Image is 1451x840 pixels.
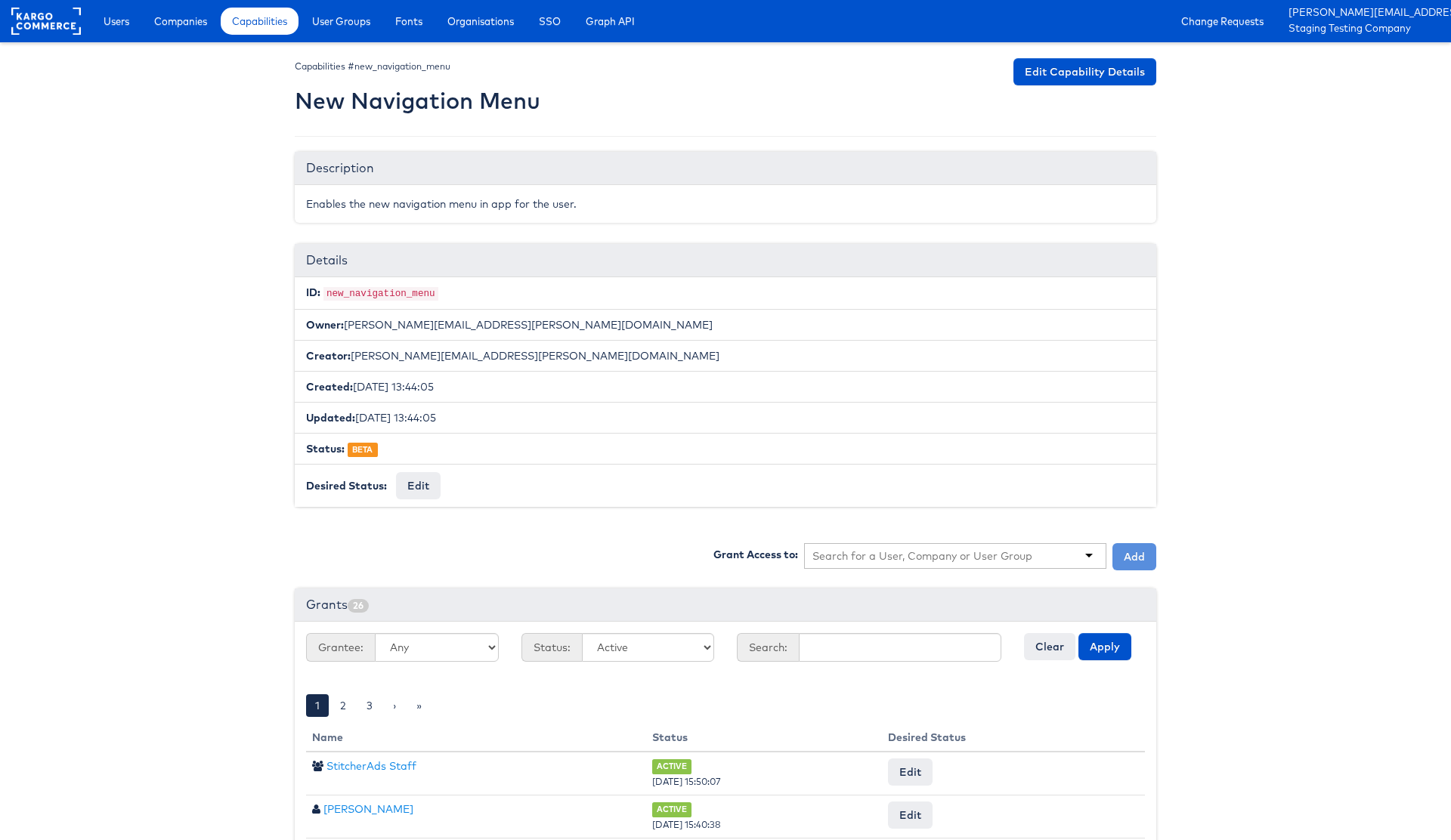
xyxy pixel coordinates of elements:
a: [PERSON_NAME] [323,802,413,816]
a: Edit Capability Details [1013,58,1156,85]
b: Created: [306,380,353,394]
a: Companies [143,8,218,35]
a: Staging Testing Company [1289,21,1440,37]
span: Grantee: [306,633,375,662]
b: Creator: [306,349,351,363]
button: Apply [1078,633,1131,660]
span: User Groups [312,14,370,29]
li: [PERSON_NAME][EMAIL_ADDRESS][PERSON_NAME][DOMAIN_NAME] [295,340,1156,372]
span: Status: [521,633,582,662]
span: User Group [312,761,323,771]
span: [DATE] 15:40:38 [652,819,720,830]
b: ID: [306,286,320,299]
span: 26 [348,599,369,613]
button: Clear [1024,633,1075,660]
th: Name [306,724,646,752]
a: › [384,694,405,717]
label: Grant Access to: [713,547,798,562]
li: [DATE] 13:44:05 [295,371,1156,403]
button: Edit [888,801,933,829]
span: ACTIVE [652,802,692,817]
small: Capabilities #new_navigation_menu [295,60,450,72]
th: Desired Status [882,724,1145,752]
a: 2 [331,694,355,717]
a: SSO [527,8,572,35]
div: Description [295,152,1156,185]
code: new_navigation_menu [323,287,438,301]
span: Graph API [586,14,635,29]
a: 3 [357,694,382,717]
a: Capabilities [221,8,299,35]
a: 1 [306,694,329,717]
b: Desired Status: [306,479,387,493]
th: Status [646,724,883,752]
li: [PERSON_NAME][EMAIL_ADDRESS][PERSON_NAME][DOMAIN_NAME] [295,309,1156,341]
div: Enables the new navigation menu in app for the user. [295,185,1156,223]
a: Graph API [574,8,646,35]
a: Users [92,8,141,35]
span: Capabilities [232,14,287,29]
span: [DATE] 15:50:07 [652,776,721,787]
b: Updated: [306,411,355,425]
b: Owner: [306,318,344,332]
span: Organisations [447,14,514,29]
input: Search for a User, Company or User Group [812,548,1033,564]
a: StitcherAds Staff [326,759,416,773]
div: Grants [295,588,1156,622]
span: ACTIVE [652,759,692,774]
span: Users [104,14,129,29]
li: [DATE] 13:44:05 [295,402,1156,434]
a: Change Requests [1170,8,1275,35]
h2: New Navigation Menu [295,88,540,113]
a: [PERSON_NAME][EMAIL_ADDRESS][PERSON_NAME][DOMAIN_NAME] [1289,5,1440,21]
b: Status: [306,442,345,456]
span: Search: [737,633,799,662]
a: Fonts [384,8,434,35]
span: Fonts [395,14,422,29]
button: Add [1112,543,1156,570]
button: Edit [396,472,441,499]
span: Companies [154,14,207,29]
span: User [312,804,320,814]
span: SSO [539,14,561,29]
button: Edit [888,758,933,786]
a: User Groups [301,8,382,35]
a: Organisations [436,8,525,35]
div: Details [295,244,1156,277]
span: BETA [348,443,378,457]
a: » [407,694,431,717]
